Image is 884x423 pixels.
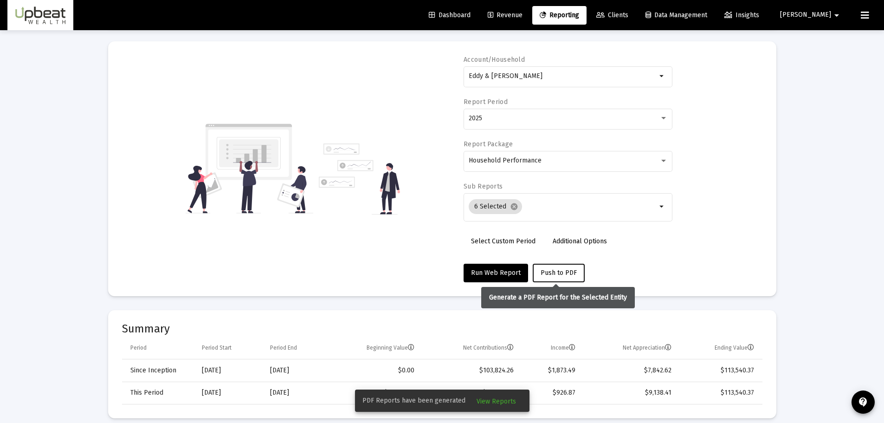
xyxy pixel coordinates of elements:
mat-icon: contact_support [858,397,869,408]
a: Revenue [480,6,530,25]
img: Dashboard [14,6,66,25]
div: Income [551,344,575,351]
button: Push to PDF [533,264,585,282]
button: [PERSON_NAME] [769,6,853,24]
div: Period End [270,344,297,351]
img: reporting-alt [319,143,400,215]
td: Column Beginning Value [328,337,421,359]
td: Column Period End [264,337,328,359]
label: Sub Reports [464,182,503,190]
a: Insights [717,6,767,25]
td: $1,873.49 [520,359,582,382]
span: Run Web Report [471,269,521,277]
td: $113,540.37 [678,359,762,382]
td: Column Net Contributions [421,337,520,359]
div: Period Start [202,344,232,351]
span: Additional Options [553,237,607,245]
mat-icon: arrow_drop_down [657,71,668,82]
label: Report Period [464,98,508,106]
div: Data grid [122,337,762,404]
div: [DATE] [202,388,257,397]
span: Dashboard [429,11,471,19]
td: $113,540.37 [678,382,762,404]
div: Ending Value [715,344,754,351]
span: Reporting [540,11,579,19]
td: Column Net Appreciation [582,337,678,359]
td: $9,138.41 [582,382,678,404]
div: Net Contributions [463,344,514,351]
div: Beginning Value [367,344,414,351]
td: Since Inception [122,359,195,382]
div: Period [130,344,147,351]
div: [DATE] [270,366,322,375]
span: Select Custom Period [471,237,536,245]
td: $0.00 [328,359,421,382]
div: [DATE] [270,388,322,397]
td: This Period [122,382,195,404]
button: View Reports [469,392,523,409]
td: $93,125.09 [328,382,421,404]
span: View Reports [477,397,516,405]
div: [DATE] [202,366,257,375]
button: Run Web Report [464,264,528,282]
td: $7,842.62 [582,359,678,382]
mat-card-title: Summary [122,324,762,333]
a: Dashboard [421,6,478,25]
span: Data Management [645,11,707,19]
label: Account/Household [464,56,525,64]
span: Push to PDF [541,269,577,277]
td: Column Ending Value [678,337,762,359]
mat-icon: arrow_drop_down [831,6,842,25]
mat-icon: arrow_drop_down [657,201,668,212]
mat-chip-list: Selection [469,197,657,216]
span: Household Performance [469,156,542,164]
span: 2025 [469,114,482,122]
span: Revenue [488,11,523,19]
div: Net Appreciation [623,344,671,351]
mat-chip: 6 Selected [469,199,522,214]
td: $926.87 [520,382,582,404]
input: Search or select an account or household [469,72,657,80]
span: Insights [724,11,759,19]
span: Clients [596,11,628,19]
td: Column Income [520,337,582,359]
span: PDF Reports have been generated [362,396,465,405]
mat-icon: cancel [510,202,518,211]
span: [PERSON_NAME] [780,11,831,19]
a: Clients [589,6,636,25]
td: Column Period Start [195,337,264,359]
a: Data Management [638,6,715,25]
td: $103,824.26 [421,359,520,382]
img: reporting [186,123,313,215]
td: Column Period [122,337,195,359]
a: Reporting [532,6,587,25]
label: Report Package [464,140,513,148]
